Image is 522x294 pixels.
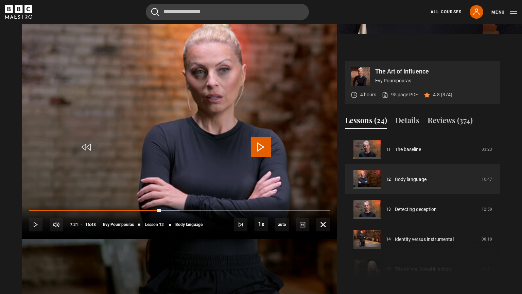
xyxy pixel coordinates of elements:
[345,115,387,129] button: Lessons (24)
[491,9,517,16] button: Toggle navigation
[431,9,462,15] a: All Courses
[428,115,473,129] button: Reviews (374)
[29,210,330,212] div: Progress Bar
[395,176,427,183] a: Body language
[151,8,159,16] button: Submit the search query
[395,206,437,213] a: Detecting deception
[70,218,78,231] span: 7:21
[103,223,134,227] span: Evy Poumpouras
[360,91,376,98] p: 4 hours
[395,146,421,153] a: The baseline
[81,222,83,227] span: -
[395,236,454,243] a: Identity versus instrumental
[375,77,495,84] p: Evy Poumpouras
[145,223,164,227] span: Lesson 12
[234,218,247,231] button: Next Lesson
[146,4,309,20] input: Search
[175,223,203,227] span: Body language
[375,68,495,75] p: The Art of Influence
[29,218,42,231] button: Play
[395,115,419,129] button: Details
[22,61,337,239] video-js: Video Player
[85,218,96,231] span: 16:48
[296,218,309,231] button: Captions
[382,91,418,98] a: 95 page PDF
[275,218,289,231] span: auto
[433,91,452,98] p: 4.8 (374)
[316,218,330,231] button: Fullscreen
[5,5,32,19] svg: BBC Maestro
[255,217,268,231] button: Playback Rate
[50,218,63,231] button: Mute
[275,218,289,231] div: Current quality: 1080p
